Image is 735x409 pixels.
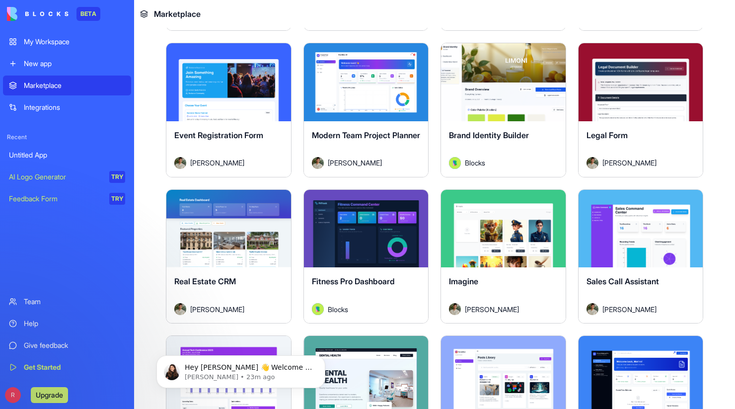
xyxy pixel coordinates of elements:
div: TRY [109,193,125,205]
a: Integrations [3,97,131,117]
img: Avatar [587,303,598,315]
a: Real Estate CRMAvatar[PERSON_NAME] [166,189,292,324]
span: Recent [3,133,131,141]
span: R [5,387,21,403]
span: [PERSON_NAME] [328,158,382,168]
span: Fitness Pro Dashboard [312,276,395,286]
div: New app [24,59,125,69]
div: Give feedback [24,340,125,350]
span: [PERSON_NAME] [602,304,657,315]
span: Blocks [465,158,485,168]
div: Help [24,319,125,328]
span: Imagine [449,276,478,286]
a: Upgrade [31,390,68,400]
span: Marketplace [154,8,201,20]
a: Give feedback [3,335,131,355]
div: My Workspace [24,37,125,47]
img: Avatar [587,157,598,169]
div: Untitled App [9,150,125,160]
a: BETA [7,7,100,21]
a: My Workspace [3,32,131,52]
div: BETA [76,7,100,21]
span: Modern Team Project Planner [312,130,420,140]
a: Feedback FormTRY [3,189,131,209]
span: [PERSON_NAME] [602,158,657,168]
button: Upgrade [31,387,68,403]
a: ImagineAvatar[PERSON_NAME] [441,189,566,324]
img: Avatar [312,303,324,315]
span: [PERSON_NAME] [465,304,519,315]
a: Untitled App [3,145,131,165]
span: Sales Call Assistant [587,276,659,286]
div: Feedback Form [9,194,102,204]
a: Team [3,292,131,312]
a: Legal FormAvatar[PERSON_NAME] [578,43,704,177]
img: Avatar [449,303,461,315]
iframe: Intercom notifications message [142,334,340,404]
a: Help [3,314,131,333]
div: TRY [109,171,125,183]
span: [PERSON_NAME] [190,158,244,168]
span: Blocks [328,304,348,315]
span: [PERSON_NAME] [190,304,244,315]
div: Team [24,297,125,307]
img: Avatar [174,157,186,169]
div: Get Started [24,362,125,372]
a: Fitness Pro DashboardAvatarBlocks [303,189,429,324]
a: AI Logo GeneratorTRY [3,167,131,187]
a: Marketplace [3,76,131,95]
a: Modern Team Project PlannerAvatar[PERSON_NAME] [303,43,429,177]
a: Event Registration FormAvatar[PERSON_NAME] [166,43,292,177]
a: New app [3,54,131,74]
div: AI Logo Generator [9,172,102,182]
span: Real Estate CRM [174,276,236,286]
img: Avatar [449,157,461,169]
img: Avatar [312,157,324,169]
img: logo [7,7,69,21]
span: Event Registration Form [174,130,263,140]
span: Legal Form [587,130,628,140]
div: Integrations [24,102,125,112]
a: Brand Identity BuilderAvatarBlocks [441,43,566,177]
div: Marketplace [24,81,125,90]
a: Get Started [3,357,131,377]
img: Avatar [174,303,186,315]
a: Sales Call AssistantAvatar[PERSON_NAME] [578,189,704,324]
span: Brand Identity Builder [449,130,529,140]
